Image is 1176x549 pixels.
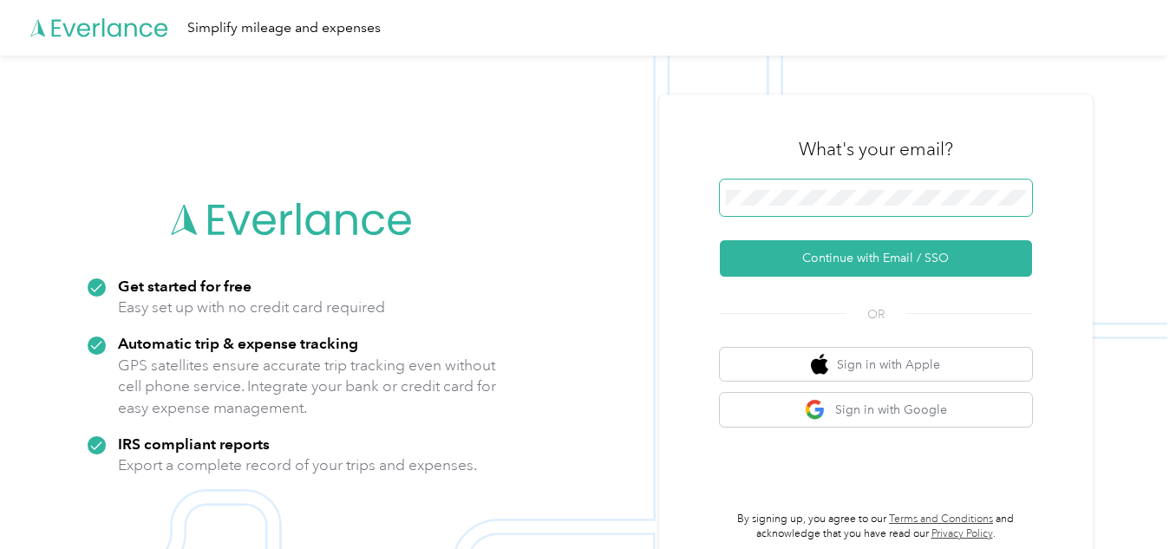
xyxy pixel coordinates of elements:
[846,305,906,324] span: OR
[118,334,358,352] strong: Automatic trip & expense tracking
[931,527,993,540] a: Privacy Policy
[118,355,497,419] p: GPS satellites ensure accurate trip tracking even without cell phone service. Integrate your bank...
[720,240,1032,277] button: Continue with Email / SSO
[118,454,477,476] p: Export a complete record of your trips and expenses.
[889,513,993,526] a: Terms and Conditions
[805,399,826,421] img: google logo
[118,297,385,318] p: Easy set up with no credit card required
[118,277,252,295] strong: Get started for free
[720,348,1032,382] button: apple logoSign in with Apple
[720,512,1032,542] p: By signing up, you agree to our and acknowledge that you have read our .
[187,17,381,39] div: Simplify mileage and expenses
[811,354,828,376] img: apple logo
[720,393,1032,427] button: google logoSign in with Google
[799,137,953,161] h3: What's your email?
[118,435,270,453] strong: IRS compliant reports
